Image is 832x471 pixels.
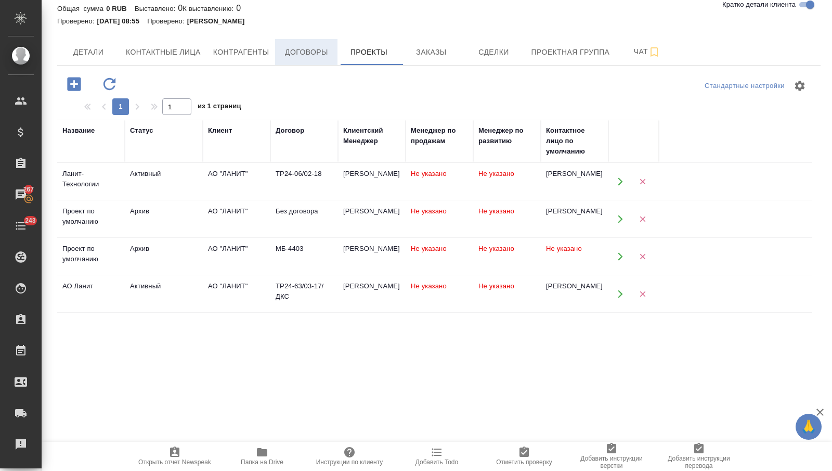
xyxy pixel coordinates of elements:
[343,125,400,146] div: Клиентский Менеджер
[787,73,812,98] span: Настроить таблицу
[478,170,514,177] span: Не указано
[632,171,653,192] button: Удалить
[343,169,400,179] div: [PERSON_NAME]
[281,46,331,59] span: Договоры
[138,459,211,466] span: Открыть отчет Newspeak
[95,73,124,95] button: Обновить данные
[531,46,609,59] span: Проектная группа
[130,169,198,179] div: Активный
[135,5,178,12] p: Выставлено:
[411,282,447,290] span: Не указано
[622,45,672,58] span: Чат
[411,207,447,215] span: Не указано
[276,169,333,179] div: ТР24-06/02-18
[97,17,148,25] p: [DATE] 08:55
[411,245,447,252] span: Не указано
[60,73,88,95] button: Добавить проект
[648,46,660,58] svg: Подписаться
[478,125,536,146] div: Менеджер по развитию
[411,170,447,177] span: Не указано
[198,100,241,115] span: из 1 страниц
[546,169,603,179] div: [PERSON_NAME]
[496,459,552,466] span: Отметить проверку
[62,169,120,189] div: Ланит-Технологии
[306,442,393,471] button: Инструкции по клиенту
[632,208,653,230] button: Удалить
[130,281,198,291] div: Активный
[3,182,39,208] a: 267
[208,244,265,254] div: АО "ЛАНИТ"
[218,442,306,471] button: Папка на Drive
[343,244,400,254] div: [PERSON_NAME]
[130,125,153,136] div: Статус
[478,245,514,252] span: Не указано
[276,281,333,302] div: ТР24-63/03-17/ДКС
[106,5,135,12] p: 0 RUB
[546,125,603,157] div: Контактное лицо по умолчанию
[208,125,232,136] div: Клиент
[130,206,198,217] div: Архив
[478,207,514,215] span: Не указано
[609,171,631,192] button: Открыть
[632,246,653,267] button: Удалить
[208,169,265,179] div: АО "ЛАНИТ"
[568,442,655,471] button: Добавить инструкции верстки
[17,184,41,195] span: 267
[57,17,97,25] p: Проверено:
[632,283,653,304] button: Удалить
[131,442,218,471] button: Открыть отчет Newspeak
[546,206,603,217] div: [PERSON_NAME]
[344,46,394,59] span: Проекты
[130,244,198,254] div: Архив
[546,245,582,252] span: Не указано
[609,283,631,304] button: Открыть
[574,455,649,469] span: Добавить инструкции верстки
[276,125,304,136] div: Договор
[276,206,333,217] div: Без договора
[406,46,456,59] span: Заказы
[661,455,736,469] span: Добавить инструкции перевода
[3,213,39,239] a: 243
[213,46,269,59] span: Контрагенты
[609,246,631,267] button: Открыть
[343,281,400,291] div: [PERSON_NAME]
[276,244,333,254] div: МБ-4403
[62,244,120,264] div: Проект по умолчанию
[343,206,400,217] div: [PERSON_NAME]
[411,125,468,146] div: Менеджер по продажам
[415,459,458,466] span: Добавить Todo
[62,125,95,136] div: Название
[796,414,822,440] button: 🙏
[187,17,253,25] p: [PERSON_NAME]
[241,459,283,466] span: Папка на Drive
[546,281,603,291] div: [PERSON_NAME]
[469,46,518,59] span: Сделки
[702,78,787,94] div: split button
[126,46,201,59] span: Контактные лица
[478,282,514,290] span: Не указано
[480,442,568,471] button: Отметить проверку
[208,281,265,291] div: АО "ЛАНИТ"
[800,416,817,438] span: 🙏
[62,206,120,227] div: Проект по умолчанию
[609,208,631,230] button: Открыть
[393,442,480,471] button: Добавить Todo
[57,2,821,15] div: 0 0
[655,442,743,471] button: Добавить инструкции перевода
[316,459,383,466] span: Инструкции по клиенту
[183,5,236,12] p: К выставлению:
[208,206,265,217] div: АО "ЛАНИТ"
[57,5,106,12] p: Общая сумма
[63,46,113,59] span: Детали
[147,17,187,25] p: Проверено:
[19,215,42,226] span: 243
[62,281,120,291] div: АО Ланит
